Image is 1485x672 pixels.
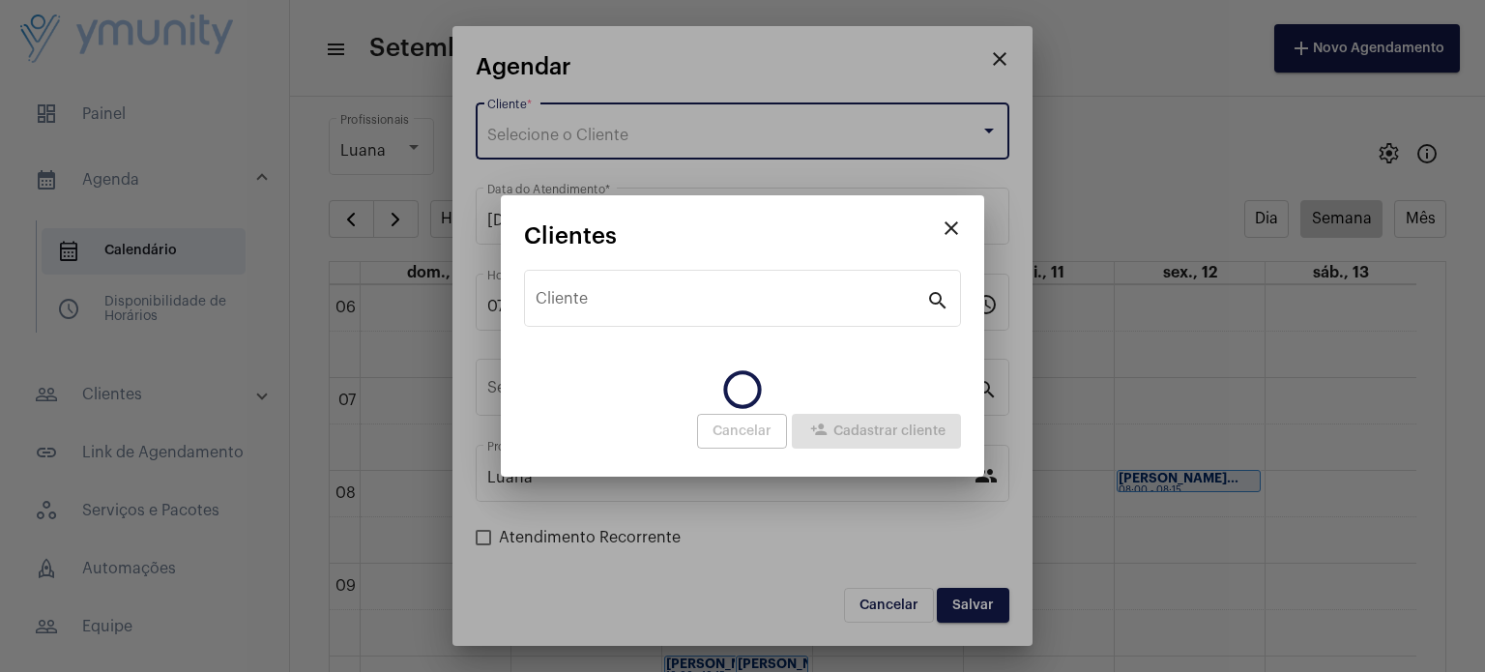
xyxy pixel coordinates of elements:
[807,421,830,444] mat-icon: person_add
[926,288,949,311] mat-icon: search
[807,424,946,438] span: Cadastrar cliente
[940,217,963,240] mat-icon: close
[792,414,961,449] button: Cadastrar cliente
[697,414,787,449] button: Cancelar
[713,424,772,438] span: Cancelar
[524,223,617,248] span: Clientes
[536,294,926,311] input: Pesquisar cliente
